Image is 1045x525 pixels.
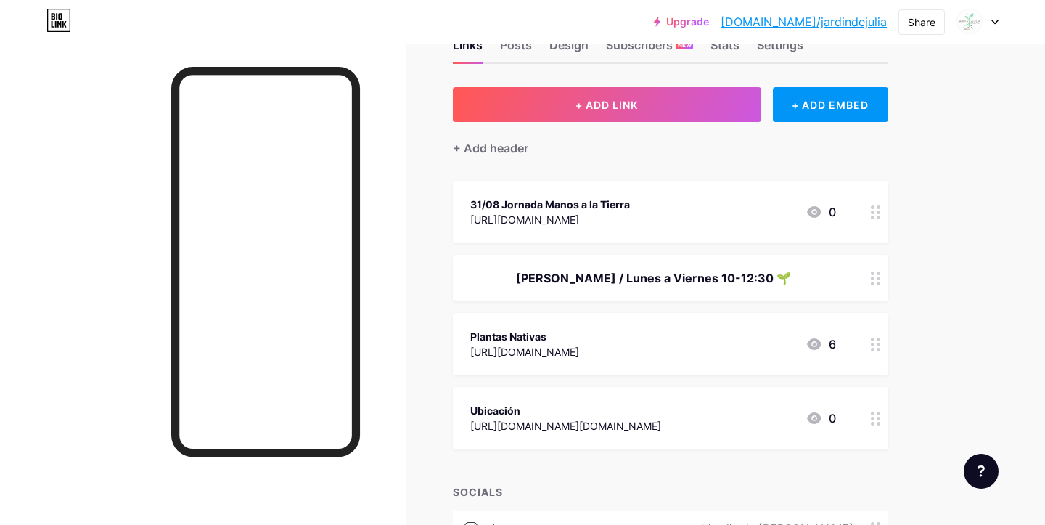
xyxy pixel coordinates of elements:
div: + ADD EMBED [773,87,888,122]
div: [URL][DOMAIN_NAME][DOMAIN_NAME] [470,418,661,434]
div: 0 [806,410,836,427]
div: [URL][DOMAIN_NAME] [470,212,630,227]
div: 6 [806,335,836,353]
a: [DOMAIN_NAME]/jardindejulia [721,13,887,30]
div: Links [453,36,483,62]
div: Subscribers [606,36,693,62]
div: [PERSON_NAME] / Lunes a Viernes 10-12:30 🌱 [470,269,836,287]
div: 31/08 Jornada Manos a la Tierra [470,197,630,212]
span: + ADD LINK [575,99,638,111]
div: Ubicación [470,403,661,418]
div: Posts [500,36,532,62]
button: + ADD LINK [453,87,761,122]
div: Stats [710,36,739,62]
div: Settings [757,36,803,62]
a: Upgrade [654,16,709,28]
div: [URL][DOMAIN_NAME] [470,344,579,359]
div: 0 [806,203,836,221]
span: NEW [678,41,692,49]
img: jardindejulia [956,8,983,36]
div: + Add header [453,139,528,157]
div: Design [549,36,589,62]
div: Share [908,15,935,30]
div: Plantas Nativas [470,329,579,344]
div: SOCIALS [453,484,888,500]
